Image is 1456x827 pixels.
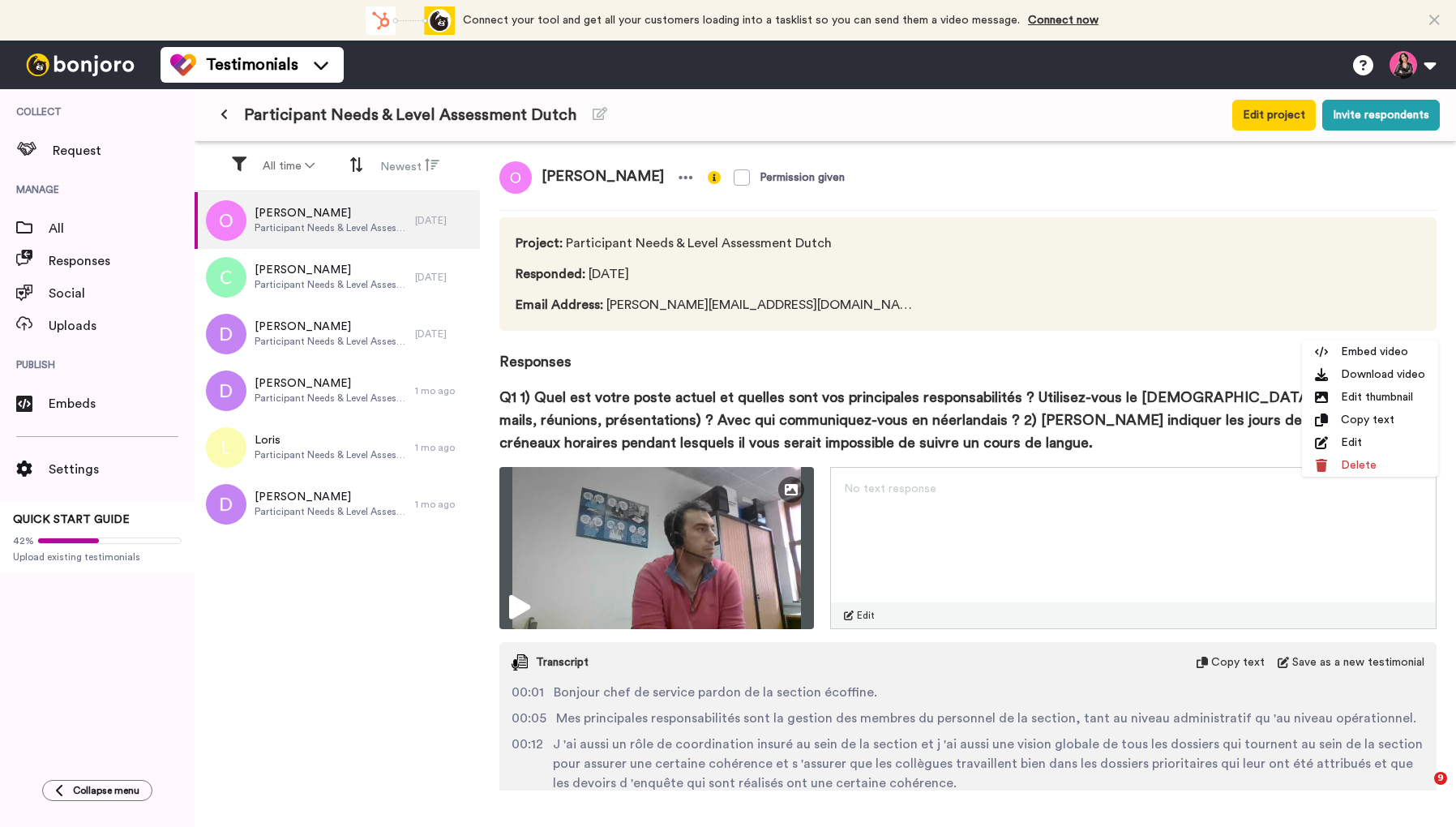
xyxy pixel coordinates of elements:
[1028,15,1098,26] a: Connect now
[415,328,472,341] div: [DATE]
[1302,454,1438,477] li: Delete
[255,221,407,234] span: Participant Needs & Level Assessment Dutch
[206,427,246,468] img: l.png
[1401,772,1440,811] iframe: Intercom live chat
[1302,431,1438,454] li: Edit
[49,219,195,238] span: All
[195,419,480,476] a: LorisParticipant Needs & Level Assessment Dutch1 mo ago
[512,654,528,671] img: transcript.svg
[253,152,324,181] button: All time
[206,484,246,525] img: d.png
[49,284,195,303] span: Social
[206,314,246,354] img: d.png
[206,54,298,76] span: Testimonials
[556,709,1416,728] span: Mes principales responsabilités sont la gestion des membres du personnel de la section, tant au n...
[499,467,814,629] img: 669ad427-e9bf-432a-af7d-ad654feb1d55-thumbnail_full-1757418485.jpg
[170,52,196,78] img: tm-color.svg
[255,262,407,278] span: [PERSON_NAME]
[1292,654,1424,671] span: Save as a new testimonial
[19,54,141,76] img: bj-logo-header-white.svg
[516,298,603,311] span: Email Address :
[255,448,407,461] span: Participant Needs & Level Assessment Dutch
[512,709,546,728] span: 00:05
[463,15,1020,26] span: Connect your tool and get all your customers loading into a tasklist so you can send them a video...
[195,306,480,362] a: [PERSON_NAME]Participant Needs & Level Assessment Dutch[DATE]
[415,271,472,284] div: [DATE]
[206,371,246,411] img: d.png
[1322,100,1440,131] button: Invite respondents
[195,362,480,419] a: [PERSON_NAME]Participant Needs & Level Assessment Dutch1 mo ago
[512,683,544,702] span: 00:01
[195,249,480,306] a: [PERSON_NAME]Participant Needs & Level Assessment Dutch[DATE]
[415,441,472,454] div: 1 mo ago
[1302,363,1438,386] li: Download video
[512,735,543,793] span: 00:12
[255,278,407,291] span: Participant Needs & Level Assessment Dutch
[536,654,589,671] span: Transcript
[415,214,472,227] div: [DATE]
[206,200,246,241] img: o.png
[415,384,472,397] div: 1 mo ago
[255,489,407,505] span: [PERSON_NAME]
[255,392,407,405] span: Participant Needs & Level Assessment Dutch
[499,331,1437,373] span: Responses
[1302,341,1438,363] li: Embed video
[553,735,1424,793] span: J 'ai aussi un rôle de coordination insuré au sein de la section et j 'ai aussi une vision global...
[1434,772,1447,785] span: 9
[554,683,877,702] span: Bonjour chef de service pardon de la section écoffine.
[516,268,585,281] span: Responded :
[244,104,576,126] span: Participant Needs & Level Assessment Dutch
[195,192,480,249] a: [PERSON_NAME]Participant Needs & Level Assessment Dutch[DATE]
[415,498,472,511] div: 1 mo ago
[844,483,936,495] span: No text response
[708,171,721,184] img: info-yellow.svg
[49,316,195,336] span: Uploads
[195,476,480,533] a: [PERSON_NAME]Participant Needs & Level Assessment Dutch1 mo ago
[516,237,563,250] span: Project :
[760,169,845,186] div: Permission given
[13,514,130,525] span: QUICK START GUIDE
[857,609,875,622] span: Edit
[1302,409,1438,431] li: Copy text
[49,251,195,271] span: Responses
[53,141,195,161] span: Request
[1232,100,1316,131] button: Edit project
[206,257,246,298] img: c.png
[516,295,921,315] span: [PERSON_NAME][EMAIL_ADDRESS][DOMAIN_NAME]
[73,784,139,797] span: Collapse menu
[1302,386,1438,409] li: Edit thumbnail
[370,151,449,182] button: Newest
[255,505,407,518] span: Participant Needs & Level Assessment Dutch
[499,161,532,194] img: o.png
[49,394,195,413] span: Embeds
[255,432,407,448] span: Loris
[49,460,195,479] span: Settings
[255,205,407,221] span: [PERSON_NAME]
[13,551,182,563] span: Upload existing testimonials
[255,335,407,348] span: Participant Needs & Level Assessment Dutch
[516,264,921,284] span: [DATE]
[1211,654,1265,671] span: Copy text
[255,375,407,392] span: [PERSON_NAME]
[255,319,407,335] span: [PERSON_NAME]
[532,161,674,194] span: [PERSON_NAME]
[42,780,152,801] button: Collapse menu
[366,6,455,35] div: animation
[13,534,34,547] span: 42%
[516,234,921,253] span: Participant Needs & Level Assessment Dutch
[499,386,1423,454] span: Q1 1) Quel est votre poste actuel et quelles sont vos principales responsabilités ? Utilisez-vous...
